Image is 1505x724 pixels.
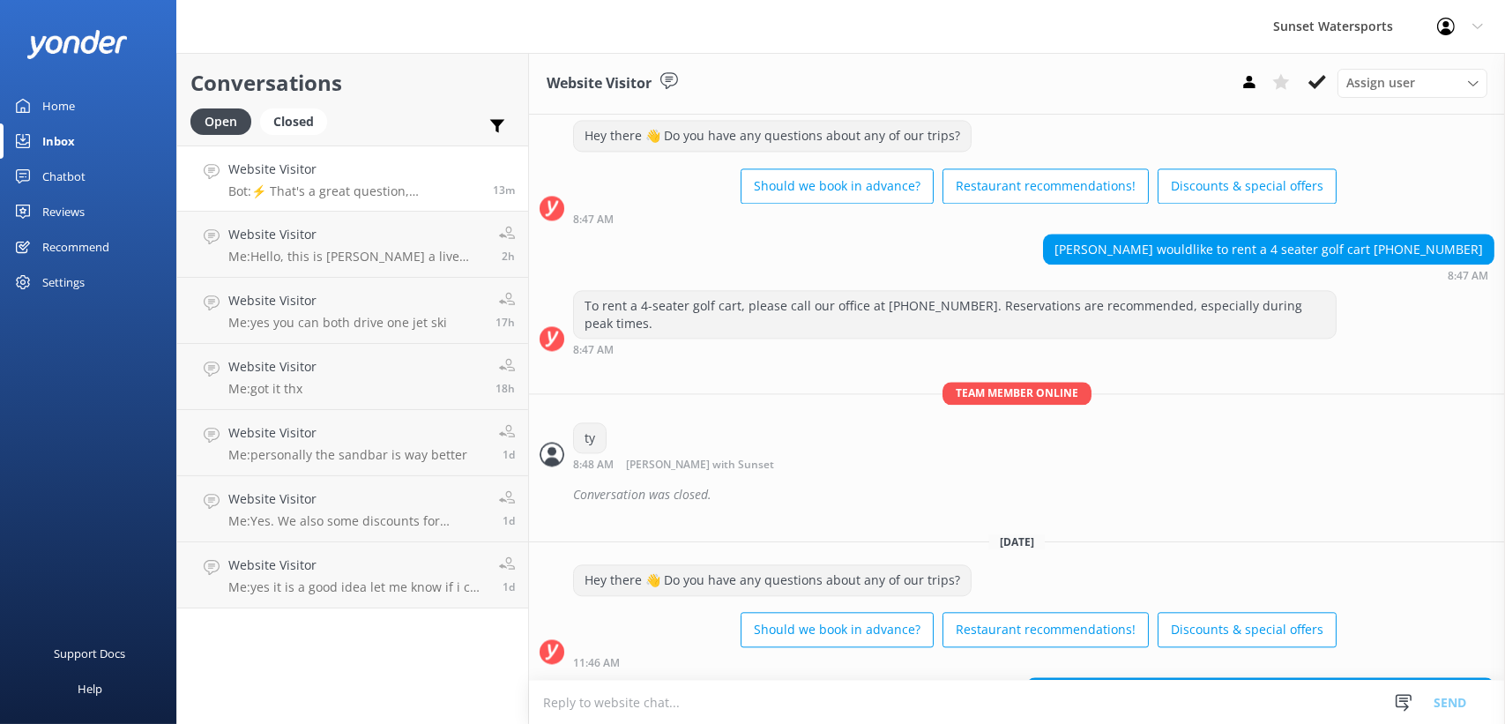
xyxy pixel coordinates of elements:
h2: Conversations [190,66,515,100]
p: Me: personally the sandbar is way better [228,447,467,463]
div: Settings [42,265,85,300]
button: Discounts & special offers [1158,168,1337,204]
span: Aug 29 2025 07:13am (UTC -05:00) America/Cancun [503,579,515,594]
a: Website VisitorMe:personally the sandbar is way better1d [177,410,528,476]
h4: Website Visitor [228,423,467,443]
button: Restaurant recommendations! [942,168,1149,204]
div: Aug 28 2025 07:47am (UTC -05:00) America/Cancun [1043,269,1494,281]
a: Open [190,111,260,131]
button: Should we book in advance? [741,612,934,647]
h4: Website Visitor [228,489,486,509]
img: yonder-white-logo.png [26,30,128,59]
div: Closed [260,108,327,135]
div: Assign User [1337,69,1487,97]
div: Aug 30 2025 10:46am (UTC -05:00) America/Cancun [573,656,1337,668]
div: 2025-08-28T12:49:22.247 [540,480,1494,510]
p: Me: Hello, this is [PERSON_NAME] a live agent with Sunset Watersports the jets skis are in a desi... [228,249,486,265]
span: Aug 29 2025 04:16pm (UTC -05:00) America/Cancun [495,381,515,396]
a: Closed [260,111,336,131]
strong: 8:47 AM [1448,271,1488,281]
strong: 8:47 AM [573,345,614,355]
a: Website VisitorMe:Yes. We also some discounts for September. When will you be in [GEOGRAPHIC_DATA... [177,476,528,542]
div: Aug 28 2025 07:47am (UTC -05:00) America/Cancun [573,343,1337,355]
p: Me: Yes. We also some discounts for September. When will you be in [GEOGRAPHIC_DATA]? [228,513,486,529]
h4: Website Visitor [228,225,486,244]
div: Hey there 👋 Do you have any questions about any of our trips? [574,121,971,151]
div: [PERSON_NAME] wouldlike to rent a 4 seater golf cart [PHONE_NUMBER] [1044,235,1494,265]
span: [PERSON_NAME] with Sunset [626,459,774,471]
p: Me: yes it is a good idea let me know if i can be of any help deciding which trip [228,579,486,595]
span: Aug 29 2025 05:17pm (UTC -05:00) America/Cancun [495,315,515,330]
a: Website VisitorMe:got it thx18h [177,344,528,410]
p: Me: got it thx [228,381,317,397]
div: ty [574,423,606,453]
h4: Website Visitor [228,556,486,575]
h4: Website Visitor [228,160,480,179]
div: To rent a 4-seater golf cart, please call our office at [PHONE_NUMBER]. Reservations are recommen... [574,291,1336,338]
div: Recommend [42,229,109,265]
span: Aug 29 2025 10:56am (UTC -05:00) America/Cancun [503,447,515,462]
div: Inbox [42,123,75,159]
a: Website VisitorMe:yes it is a good idea let me know if i can be of any help deciding which trip1d [177,542,528,608]
button: Restaurant recommendations! [942,612,1149,647]
div: Chatbot [42,159,86,194]
div: Help [78,671,102,706]
h4: Website Visitor [228,357,317,377]
p: Me: yes you can both drive one jet ski [228,315,447,331]
span: Aug 30 2025 10:46am (UTC -05:00) America/Cancun [493,183,515,198]
div: Aug 28 2025 07:48am (UTC -05:00) America/Cancun [573,458,831,471]
a: Website VisitorMe:yes you can both drive one jet ski17h [177,278,528,344]
div: Please call [PERSON_NAME] would like to rent a 4 seater [PHONE_NUMBER] [1027,678,1494,708]
div: Support Docs [55,636,126,671]
p: Bot: ⚡ That's a great question, unfortunately I do not know the answer. I'm going to reach out to... [228,183,480,199]
strong: 8:47 AM [573,214,614,225]
button: Discounts & special offers [1158,612,1337,647]
div: Hey there 👋 Do you have any questions about any of our trips? [574,565,971,595]
a: Website VisitorMe:Hello, this is [PERSON_NAME] a live agent with Sunset Watersports the jets skis... [177,212,528,278]
h3: Website Visitor [547,72,652,95]
span: Team member online [942,382,1091,404]
button: Should we book in advance? [741,168,934,204]
div: Open [190,108,251,135]
strong: 8:48 AM [573,459,614,471]
span: Aug 30 2025 08:38am (UTC -05:00) America/Cancun [502,249,515,264]
div: Aug 28 2025 07:47am (UTC -05:00) America/Cancun [573,213,1337,225]
strong: 11:46 AM [573,658,620,668]
span: [DATE] [989,534,1045,549]
a: Website VisitorBot:⚡ That's a great question, unfortunately I do not know the answer. I'm going t... [177,146,528,212]
div: Reviews [42,194,85,229]
div: Home [42,88,75,123]
span: Assign user [1346,73,1415,93]
span: Aug 29 2025 09:37am (UTC -05:00) America/Cancun [503,513,515,528]
div: Conversation was closed. [573,480,1494,510]
h4: Website Visitor [228,291,447,310]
